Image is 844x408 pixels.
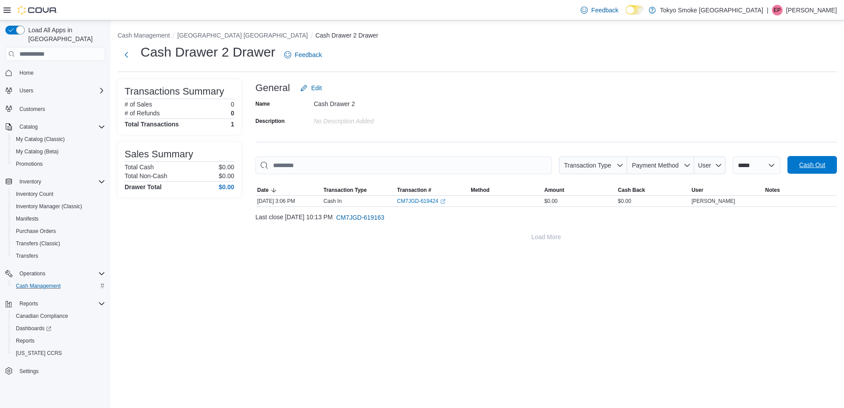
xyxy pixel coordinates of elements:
a: Canadian Compliance [12,311,72,321]
span: Edit [311,84,322,92]
span: Promotions [16,160,43,168]
button: Method [469,185,543,195]
button: Notes [763,185,837,195]
button: User [694,156,726,174]
svg: External link [440,199,445,204]
div: Eric Pacheco [772,5,783,15]
button: User [690,185,764,195]
span: Canadian Compliance [16,313,68,320]
span: Payment Method [632,162,679,169]
a: Dashboards [12,323,55,334]
p: 0 [231,110,234,117]
button: Inventory [2,175,109,188]
span: Load All Apps in [GEOGRAPHIC_DATA] [25,26,105,43]
div: Cash Drawer 2 [314,97,432,107]
a: Dashboards [9,322,109,335]
span: My Catalog (Beta) [12,146,105,157]
h1: Cash Drawer 2 Drawer [141,43,275,61]
label: Description [255,118,285,125]
a: Customers [16,104,49,114]
button: Transfers [9,250,109,262]
span: Inventory [19,178,41,185]
span: Settings [16,366,105,377]
h6: # of Sales [125,101,152,108]
button: My Catalog (Beta) [9,145,109,158]
button: Operations [16,268,49,279]
span: Cash Out [799,160,825,169]
nav: Complex example [5,63,105,400]
span: Transfers (Classic) [16,240,60,247]
p: 0 [231,101,234,108]
button: Transfers (Classic) [9,237,109,250]
span: Transfers [16,252,38,259]
button: Manifests [9,213,109,225]
button: Catalog [2,121,109,133]
button: Inventory [16,176,45,187]
button: Operations [2,267,109,280]
div: No Description added [314,114,432,125]
span: Inventory [16,176,105,187]
span: Home [19,69,34,76]
span: Cash Management [12,281,105,291]
p: [PERSON_NAME] [786,5,837,15]
span: Transaction Type [323,187,367,194]
button: Cash Management [118,32,170,39]
button: Reports [16,298,42,309]
a: Feedback [577,1,622,19]
span: User [698,162,711,169]
button: [GEOGRAPHIC_DATA] [GEOGRAPHIC_DATA] [177,32,308,39]
span: Dashboards [12,323,105,334]
span: Settings [19,368,38,375]
button: Canadian Compliance [9,310,109,322]
span: User [692,187,703,194]
button: Edit [297,79,325,97]
button: Cash Back [616,185,690,195]
a: Inventory Manager (Classic) [12,201,86,212]
span: Notes [765,187,779,194]
button: [US_STATE] CCRS [9,347,109,359]
nav: An example of EuiBreadcrumbs [118,31,837,42]
p: | [767,5,768,15]
span: Feedback [295,50,322,59]
span: Feedback [591,6,618,15]
button: Reports [9,335,109,347]
span: Catalog [16,122,105,132]
button: Transaction Type [559,156,627,174]
span: Transaction # [397,187,431,194]
span: Promotions [12,159,105,169]
span: Reports [19,300,38,307]
span: Cash Management [16,282,61,290]
span: EP [774,5,781,15]
button: My Catalog (Classic) [9,133,109,145]
h3: Transactions Summary [125,86,224,97]
a: Settings [16,366,42,377]
span: My Catalog (Classic) [12,134,105,145]
button: Cash Management [9,280,109,292]
span: Reports [16,298,105,309]
span: Transfers (Classic) [12,238,105,249]
h4: Drawer Total [125,183,162,191]
button: Cash Out [787,156,837,174]
a: My Catalog (Classic) [12,134,68,145]
a: Promotions [12,159,46,169]
button: Reports [2,297,109,310]
span: Transaction Type [564,162,612,169]
span: Inventory Manager (Classic) [12,201,105,212]
h6: Total Non-Cash [125,172,167,179]
button: Inventory Manager (Classic) [9,200,109,213]
button: Next [118,46,135,64]
h4: Total Transactions [125,121,179,128]
a: Manifests [12,214,42,224]
h3: Sales Summary [125,149,193,160]
a: Reports [12,336,38,346]
a: Cash Management [12,281,64,291]
button: Promotions [9,158,109,170]
button: Transaction # [395,185,469,195]
span: Users [19,87,33,94]
a: CM7JGD-619424External link [397,198,445,205]
span: Reports [16,337,34,344]
h4: $0.00 [219,183,234,191]
span: Manifests [12,214,105,224]
input: This is a search bar. As you type, the results lower in the page will automatically filter. [255,156,552,174]
a: Inventory Count [12,189,57,199]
